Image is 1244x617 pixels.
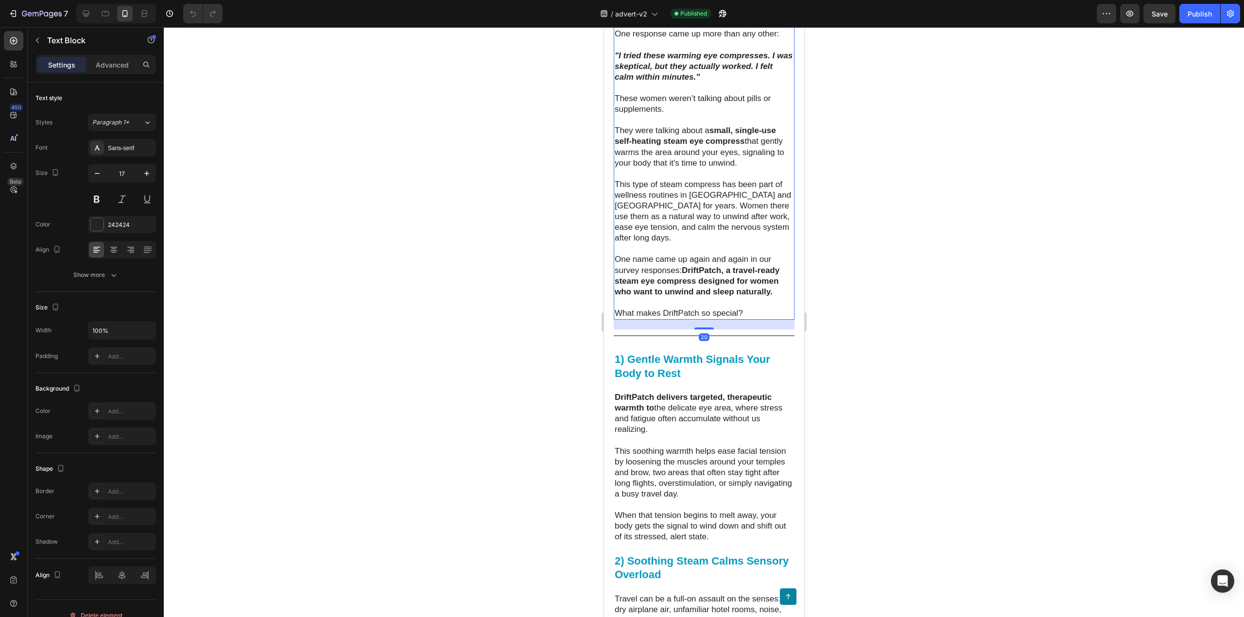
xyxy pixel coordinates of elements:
div: Shape [35,463,67,476]
span: / [611,9,613,19]
span: Save [1152,10,1168,18]
button: Publish [1179,4,1220,23]
p: 7 [64,8,68,19]
div: Add... [108,487,154,496]
div: Show more [73,270,119,280]
div: Font [35,143,48,152]
p: Settings [48,60,75,70]
button: Show more [35,266,156,284]
div: 450 [9,103,23,111]
div: Width [35,326,52,335]
div: Size [35,301,61,314]
iframe: Design area [604,27,804,617]
span: Published [680,9,707,18]
div: Publish [1188,9,1212,19]
div: Corner [35,512,55,521]
div: Add... [108,407,154,416]
div: Open Intercom Messenger [1211,569,1234,593]
span: Paragraph 1* [92,118,129,127]
div: Add... [108,432,154,441]
button: Save [1143,4,1175,23]
div: Undo/Redo [183,4,223,23]
div: Shadow [35,537,58,546]
button: Paragraph 1* [88,114,156,131]
div: Styles [35,118,52,127]
div: Text style [35,94,62,103]
div: Image [35,432,52,441]
p: Text Block [47,34,130,46]
div: Add... [108,538,154,547]
div: 242424 [108,221,154,229]
span: advert-v2 [615,9,647,19]
div: Align [35,569,63,582]
div: Sans-serif [108,144,154,153]
input: Auto [88,322,155,339]
div: Border [35,487,54,496]
div: Size [35,167,61,180]
div: Add... [108,352,154,361]
button: 7 [4,4,72,23]
div: Align [35,243,63,257]
div: Color [35,407,51,415]
p: Advanced [96,60,129,70]
div: Color [35,220,51,229]
div: Beta [7,178,23,186]
div: Padding [35,352,58,360]
div: Add... [108,513,154,521]
div: Background [35,382,83,395]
